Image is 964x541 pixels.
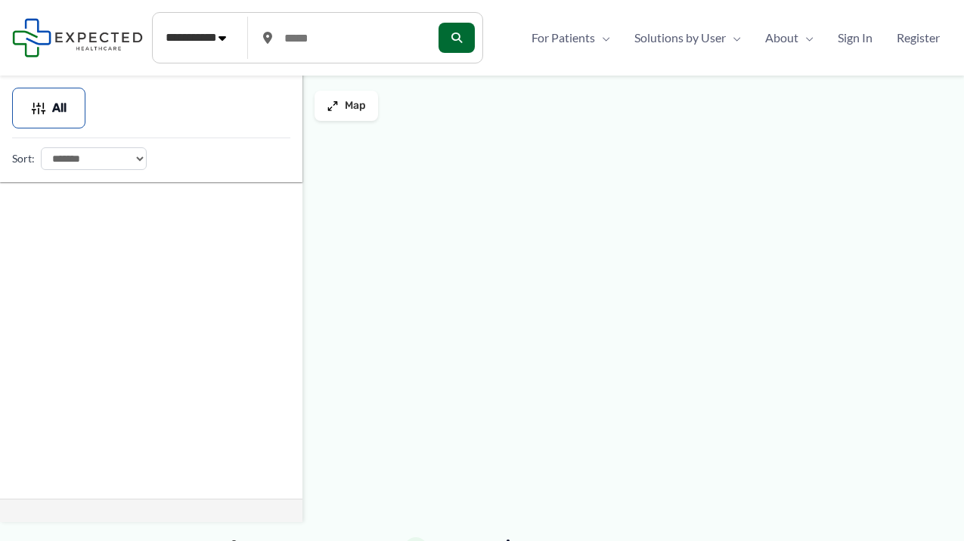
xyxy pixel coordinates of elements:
[798,26,814,49] span: Menu Toggle
[765,26,798,49] span: About
[622,26,753,49] a: Solutions by UserMenu Toggle
[12,88,85,128] button: All
[31,100,46,116] img: Filter
[595,26,610,49] span: Menu Toggle
[519,26,622,49] a: For PatientsMenu Toggle
[327,100,339,112] img: Maximize
[12,149,35,168] label: Sort:
[897,26,940,49] span: Register
[753,26,826,49] a: AboutMenu Toggle
[345,100,366,113] span: Map
[885,26,952,49] a: Register
[315,91,378,121] button: Map
[634,26,726,49] span: Solutions by User
[532,26,595,49] span: For Patients
[52,103,67,113] span: All
[726,26,741,49] span: Menu Toggle
[12,18,143,57] img: Expected Healthcare Logo - side, dark font, small
[826,26,885,49] a: Sign In
[838,26,873,49] span: Sign In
